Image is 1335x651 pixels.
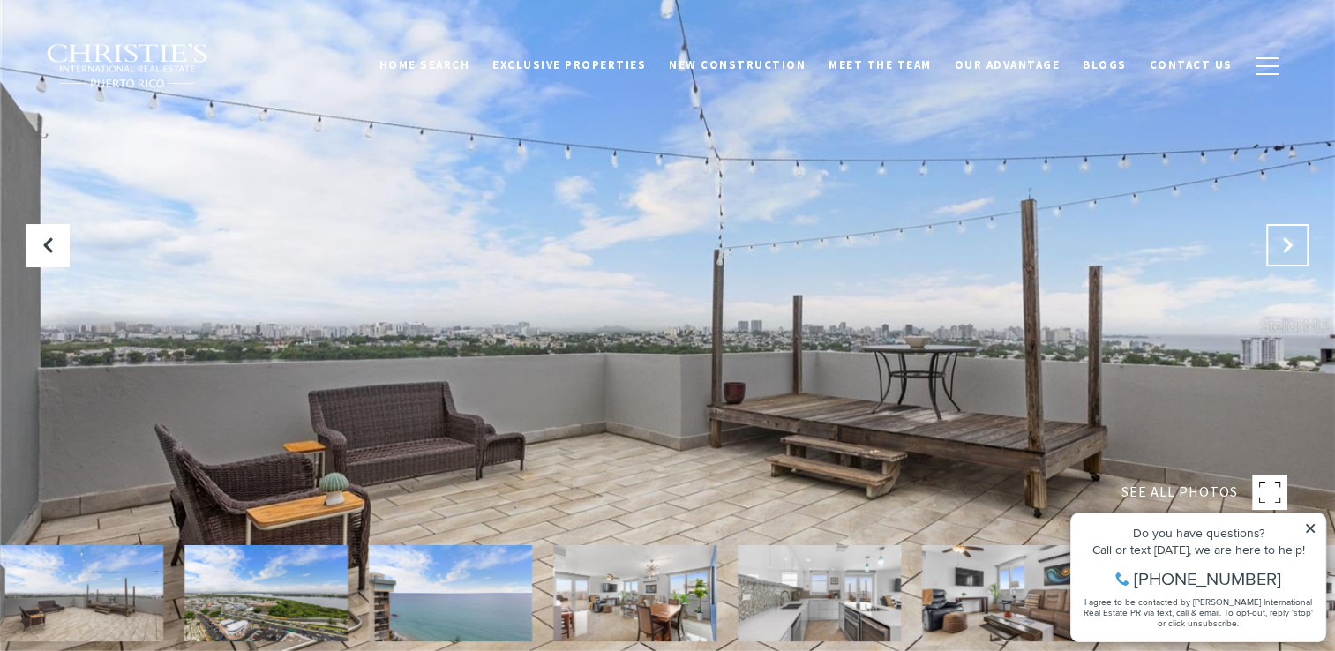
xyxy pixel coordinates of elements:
img: Christie's International Real Estate black text logo [46,43,210,89]
button: button [1244,41,1290,92]
a: Exclusive Properties [481,49,657,82]
span: Exclusive Properties [492,57,646,72]
div: Call or text [DATE], we are here to help! [19,56,255,69]
div: Do you have questions? [19,40,255,52]
img: 4123 AVE. ISLA VERDE #PH 1 [184,545,348,641]
img: 4123 AVE. ISLA VERDE #PH 1 [922,545,1085,641]
button: Next Slide [1266,224,1309,266]
span: Contact Us [1150,57,1233,72]
a: New Construction [657,49,817,82]
a: Our Advantage [943,49,1072,82]
a: Meet the Team [817,49,943,82]
span: [PHONE_NUMBER] [72,83,220,101]
img: 4123 AVE. ISLA VERDE #PH 1 [369,545,532,641]
span: New Construction [669,57,806,72]
span: I agree to be contacted by [PERSON_NAME] International Real Estate PR via text, call & email. To ... [22,108,251,142]
a: Home Search [368,49,482,82]
img: 4123 AVE. ISLA VERDE #PH 1 [738,545,901,641]
span: Blogs [1083,57,1127,72]
span: Our Advantage [955,57,1061,72]
button: Previous Slide [26,224,69,266]
span: SEE ALL PHOTOS [1121,481,1238,504]
img: 4123 AVE. ISLA VERDE #PH 1 [553,545,716,641]
a: Blogs [1071,49,1138,82]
